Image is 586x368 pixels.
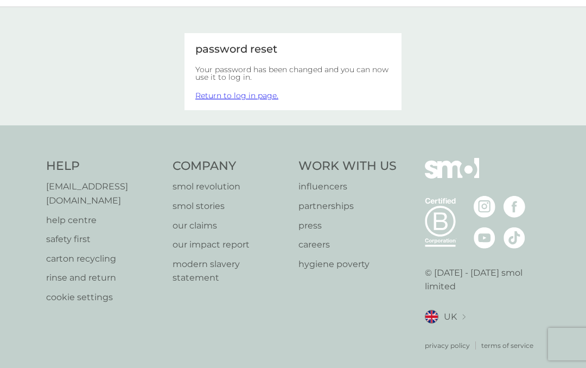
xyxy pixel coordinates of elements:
img: visit the smol Instagram page [474,196,495,218]
span: UK [444,310,457,324]
a: safety first [46,232,162,246]
a: hygiene poverty [298,257,397,271]
a: partnerships [298,199,397,213]
img: visit the smol Youtube page [474,227,495,249]
img: UK flag [425,310,438,323]
img: visit the smol Facebook page [504,196,525,218]
img: select a new location [462,314,466,320]
h4: Work With Us [298,158,397,175]
a: cookie settings [46,290,162,304]
a: terms of service [481,340,533,351]
a: modern slavery statement [173,257,288,285]
h4: Help [46,158,162,175]
img: visit the smol Tiktok page [504,227,525,249]
img: smol [425,158,479,195]
div: password reset [195,44,391,55]
a: press [298,219,397,233]
a: carton recycling [46,252,162,266]
a: our claims [173,219,288,233]
a: privacy policy [425,340,470,351]
a: smol revolution [173,180,288,194]
h4: Company [173,158,288,175]
a: Return to log in page. [195,91,278,100]
a: careers [298,238,397,252]
h2: Your password has been changed and you can now use it to log in. [195,66,391,81]
a: help centre [46,213,162,227]
p: © [DATE] - [DATE] smol limited [425,266,540,294]
a: [EMAIL_ADDRESS][DOMAIN_NAME] [46,180,162,207]
a: rinse and return [46,271,162,285]
a: smol stories [173,199,288,213]
a: our impact report [173,238,288,252]
a: influencers [298,180,397,194]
